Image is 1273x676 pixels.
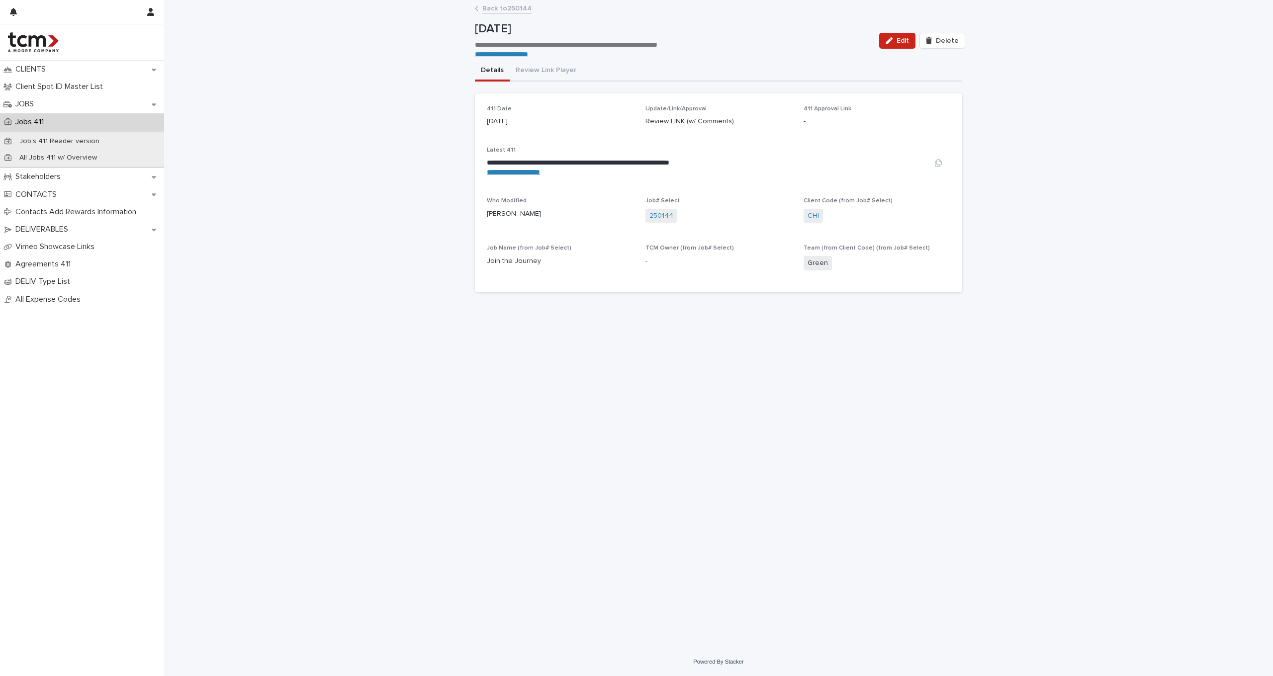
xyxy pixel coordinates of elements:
[645,106,707,112] span: Update/Link/Approval
[11,82,111,91] p: Client Spot ID Master List
[11,154,105,162] p: All Jobs 411 w/ Overview
[11,277,78,286] p: DELIV Type List
[11,242,102,252] p: Vimeo Showcase Links
[487,198,527,204] span: Who Modified
[645,198,680,204] span: Job# Select
[487,147,516,153] span: Latest 411
[510,61,582,82] button: Review Link Player
[919,33,965,49] button: Delete
[11,225,76,234] p: DELIVERABLES
[11,259,79,269] p: Agreements 411
[879,33,915,49] button: Edit
[804,116,950,127] p: -
[645,116,792,127] p: Review LINK (w/ Comments)
[487,245,571,251] span: Job Name (from Job# Select)
[11,207,144,217] p: Contacts Add Rewards Information
[897,37,909,44] span: Edit
[482,2,532,13] a: Back to250144
[11,117,52,127] p: Jobs 411
[645,245,734,251] span: TCM Owner (from Job# Select)
[11,137,107,146] p: Job's 411 Reader version
[8,32,59,52] img: 4hMmSqQkux38exxPVZHQ
[475,22,871,36] p: [DATE]
[11,99,42,109] p: JOBS
[487,106,512,112] span: 411 Date
[808,211,819,221] a: CHI
[487,116,634,127] p: [DATE]
[693,659,743,665] a: Powered By Stacker
[804,245,930,251] span: Team (from Client Code) (from Job# Select)
[487,209,634,219] p: [PERSON_NAME]
[645,256,792,266] p: -
[11,190,65,199] p: CONTACTS
[11,295,89,304] p: All Expense Codes
[487,256,634,266] p: Join the Journey
[649,211,673,221] a: 250144
[475,61,510,82] button: Details
[804,256,832,270] span: Green
[804,198,893,204] span: Client Code (from Job# Select)
[804,106,851,112] span: 411 Approval Link
[936,37,959,44] span: Delete
[11,65,54,74] p: CLIENTS
[11,172,69,181] p: Stakeholders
